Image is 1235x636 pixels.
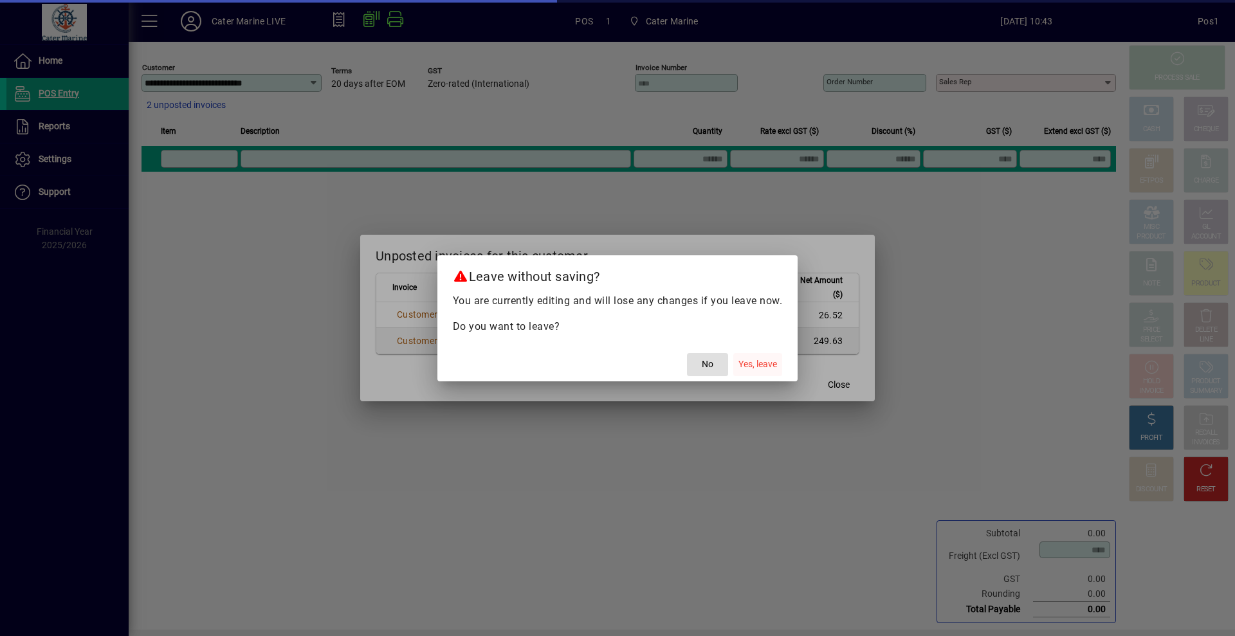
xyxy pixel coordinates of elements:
[453,293,783,309] p: You are currently editing and will lose any changes if you leave now.
[453,319,783,334] p: Do you want to leave?
[437,255,798,293] h2: Leave without saving?
[687,353,728,376] button: No
[702,358,713,371] span: No
[733,353,782,376] button: Yes, leave
[738,358,777,371] span: Yes, leave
